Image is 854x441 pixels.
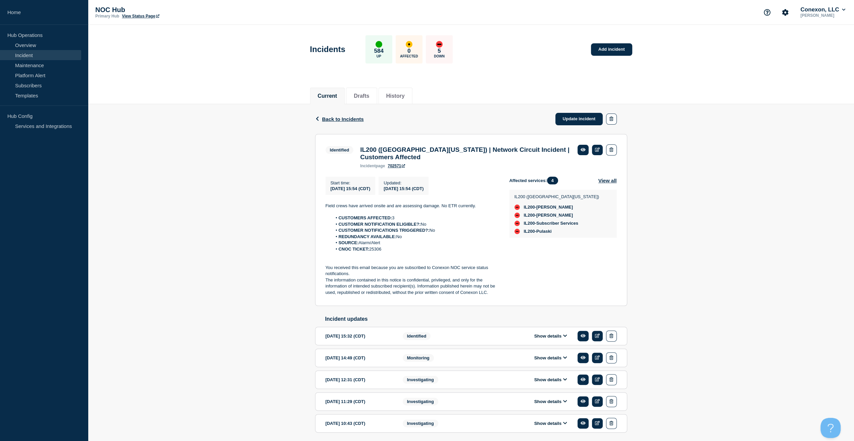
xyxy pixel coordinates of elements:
p: [PERSON_NAME] [799,13,847,18]
p: 584 [374,48,384,54]
h3: IL200 ([GEOGRAPHIC_DATA][US_STATE]) | Network Circuit Incident | Customers Affected [360,146,571,161]
div: [DATE] 15:32 (CDT) [325,330,393,342]
div: [DATE] 15:54 (CDT) [384,185,423,191]
a: Update incident [555,113,603,125]
strong: REDUNDANCY AVAILABLE: [339,234,396,239]
p: 0 [407,48,410,54]
li: Alarm/Alert [332,240,499,246]
button: History [386,93,405,99]
span: Monitoring [403,354,434,362]
div: [DATE] 12:31 (CDT) [325,374,393,385]
span: IL200-Pulaski [524,229,552,234]
p: page [360,164,385,168]
strong: CNOC TICKET: [339,247,369,252]
div: [DATE] 14:49 (CDT) [325,352,393,363]
div: [DATE] 10:43 (CDT) [325,418,393,429]
li: No [332,221,499,227]
li: 3 [332,215,499,221]
span: IL200-[PERSON_NAME] [524,213,573,218]
div: down [514,221,520,226]
span: Investigating [403,420,438,427]
button: Current [318,93,337,99]
li: No [332,227,499,233]
span: incident [360,164,375,168]
button: Show details [532,399,569,404]
div: affected [406,41,412,48]
div: down [514,205,520,210]
p: Up [376,54,381,58]
button: Back to Incidents [315,116,364,122]
p: The information contained in this notice is confidential, privileged, and only for the informatio... [325,277,499,296]
p: You received this email because you are subscribed to Conexon NOC service status notifications. [325,265,499,277]
strong: SOURCE: [339,240,359,245]
strong: CUSTOMER NOTIFICATION ELIGIBLE?: [339,222,421,227]
p: Affected [400,54,418,58]
div: down [514,229,520,234]
strong: CUSTOMERS AFFECTED: [339,215,392,220]
div: down [436,41,443,48]
p: Down [434,54,445,58]
span: [DATE] 15:54 (CDT) [331,186,370,191]
iframe: Help Scout Beacon - Open [820,418,841,438]
p: IL200 ([GEOGRAPHIC_DATA][US_STATE]) [514,194,599,199]
button: Show details [532,355,569,361]
span: Affected services: [509,177,561,184]
p: Field crews have arrived onsite and are assessing damage. No ETR currently. [325,203,499,209]
span: IL200-[PERSON_NAME] [524,205,573,210]
button: Support [760,5,774,19]
a: View Status Page [122,14,159,18]
p: Updated : [384,180,423,185]
strong: CUSTOMER NOTIFICATIONS TRIGGERED?: [339,228,430,233]
h1: Incidents [310,45,345,54]
span: Identified [403,332,431,340]
div: [DATE] 11:29 (CDT) [325,396,393,407]
p: Start time : [331,180,370,185]
li: 25306 [332,246,499,252]
button: Conexon, LLC [799,6,847,13]
button: Account settings [778,5,792,19]
h2: Incident updates [325,316,627,322]
p: Primary Hub [95,14,119,18]
span: IL200-Subscriber Services [524,221,579,226]
span: Identified [325,146,354,154]
div: up [375,41,382,48]
button: Show details [532,377,569,383]
span: Investigating [403,398,438,405]
div: down [514,213,520,218]
a: 702571 [388,164,405,168]
button: Drafts [354,93,369,99]
p: NOC Hub [95,6,230,14]
li: No [332,234,499,240]
span: Back to Incidents [322,116,364,122]
button: Show details [532,333,569,339]
button: Show details [532,421,569,426]
p: 5 [438,48,441,54]
a: Add incident [591,43,632,56]
span: Investigating [403,376,438,384]
span: 4 [547,177,558,184]
button: View all [598,177,617,184]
